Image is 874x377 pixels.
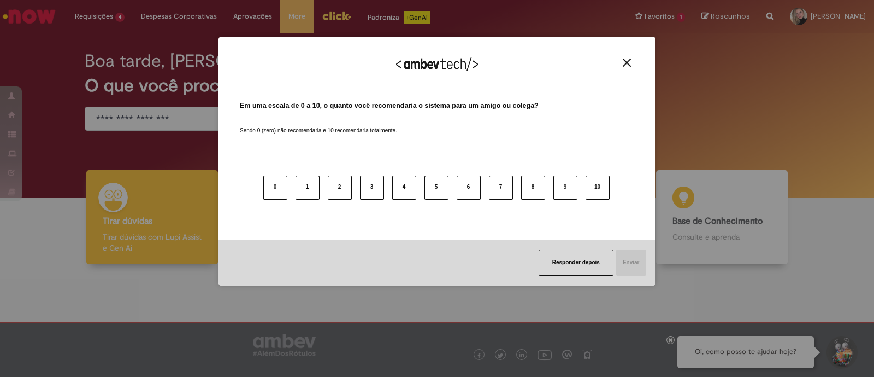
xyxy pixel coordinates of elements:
img: Close [623,59,631,67]
button: 0 [263,176,287,200]
button: 8 [521,176,545,200]
button: 4 [392,176,416,200]
button: 10 [586,176,610,200]
button: 1 [296,176,320,200]
button: Responder depois [539,250,613,276]
button: 6 [457,176,481,200]
label: Sendo 0 (zero) não recomendaria e 10 recomendaria totalmente. [240,114,397,135]
button: Close [619,58,634,67]
button: 7 [489,176,513,200]
img: Logo Ambevtech [396,57,478,71]
button: 5 [424,176,448,200]
label: Em uma escala de 0 a 10, o quanto você recomendaria o sistema para um amigo ou colega? [240,101,539,111]
button: 9 [553,176,577,200]
button: 2 [328,176,352,200]
button: 3 [360,176,384,200]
